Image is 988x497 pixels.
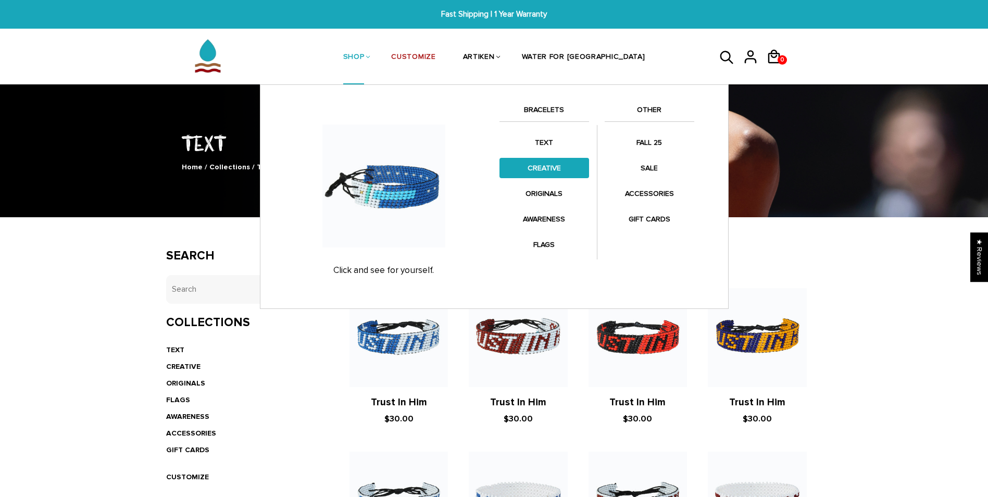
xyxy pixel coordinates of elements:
a: FLAGS [166,395,190,404]
a: AWARENESS [166,412,209,421]
a: AWARENESS [499,209,589,229]
a: CREATIVE [166,362,201,371]
h3: Collections [166,315,319,330]
a: CUSTOMIZE [391,30,435,85]
span: Fast Shipping | 1 Year Warranty [303,8,685,20]
a: GIFT CARDS [166,445,209,454]
span: $30.00 [384,414,414,424]
a: Trust In Him [490,396,546,408]
a: 0 [766,68,790,69]
a: WATER FOR [GEOGRAPHIC_DATA] [522,30,645,85]
a: SHOP [343,30,365,85]
a: CREATIVE [499,158,589,178]
a: Trust In Him [729,396,785,408]
span: TEXT [257,163,275,171]
a: SALE [605,158,694,178]
h1: TEXT [166,129,822,156]
a: ACCESSORIES [605,183,694,204]
a: FALL 25 [605,132,694,153]
h3: Search [166,249,319,264]
span: / [252,163,255,171]
span: 0 [778,53,786,67]
a: CUSTOMIZE [166,473,209,481]
p: Click and see for yourself. [279,265,489,276]
a: ACCESSORIES [166,429,216,438]
a: BRACELETS [499,104,589,121]
a: ORIGINALS [499,183,589,204]
span: / [205,163,207,171]
span: $30.00 [504,414,533,424]
a: Trust In Him [371,396,427,408]
a: OTHER [605,104,694,121]
a: Collections [209,163,250,171]
a: ORIGINALS [166,379,205,388]
a: ARTIKEN [463,30,495,85]
a: Trust In Him [609,396,666,408]
div: Click to open Judge.me floating reviews tab [970,232,988,282]
a: Home [182,163,203,171]
a: GIFT CARDS [605,209,694,229]
input: Search [166,275,319,304]
span: $30.00 [743,414,772,424]
span: $30.00 [623,414,652,424]
a: TEXT [166,345,184,354]
a: FLAGS [499,234,589,255]
a: TEXT [499,132,589,153]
